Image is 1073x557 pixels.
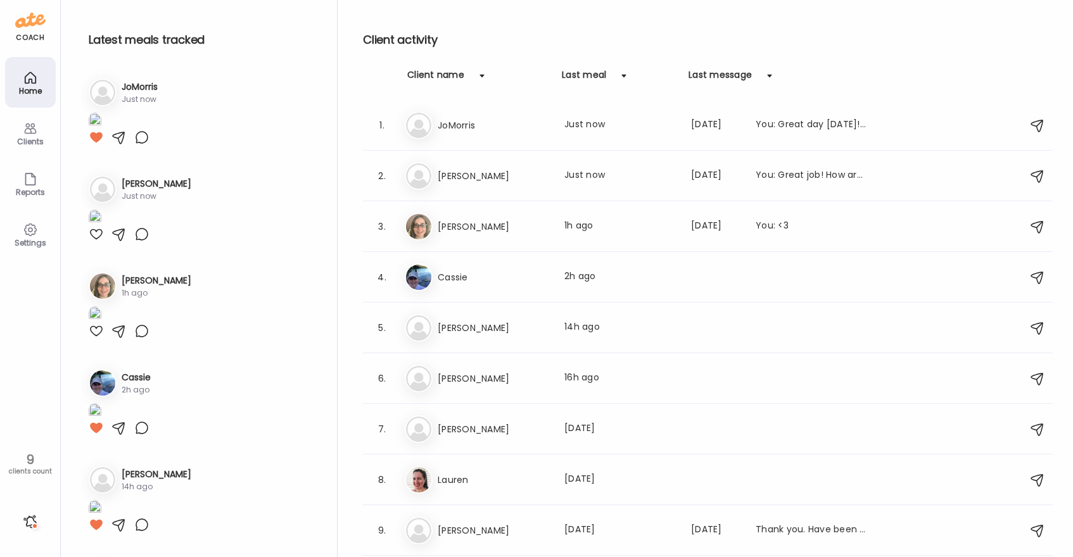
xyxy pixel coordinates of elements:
h3: [PERSON_NAME] [438,168,549,184]
div: You: Great day [DATE]! Good protein, veggies and even beans! [756,118,867,133]
img: images%2FgmSstZT9MMajQAFtUNwOfXGkKsY2%2FMQAqYCrSnm1T4sXtLq2E%2FJb37XRHcCUWAnrkVHk2R_1080 [89,210,101,227]
div: [DATE] [564,472,676,487]
div: Just now [122,191,191,202]
div: [DATE] [691,219,740,234]
div: Last meal [562,68,606,89]
div: 8. [374,472,390,487]
h3: [PERSON_NAME] [438,523,549,538]
img: bg-avatar-default.svg [406,113,431,138]
h3: [PERSON_NAME] [122,468,191,481]
img: bg-avatar-default.svg [90,177,115,202]
div: Just now [564,118,676,133]
h3: [PERSON_NAME] [438,371,549,386]
img: bg-avatar-default.svg [90,80,115,105]
img: bg-avatar-default.svg [406,366,431,391]
img: bg-avatar-default.svg [406,518,431,543]
h3: JoMorris [438,118,549,133]
h3: [PERSON_NAME] [122,274,191,287]
div: Clients [8,137,53,146]
div: [DATE] [564,523,676,538]
img: avatars%2FjTu57vD8tzgDGGVSazPdCX9NNMy1 [90,370,115,396]
div: 2h ago [564,270,676,285]
div: Client name [407,68,464,89]
img: bg-avatar-default.svg [406,163,431,189]
div: You: <3 [756,219,867,234]
div: 2. [374,168,390,184]
img: avatars%2FYr2TRmk546hTF5UKtBKijktb52i2 [406,214,431,239]
div: 1h ago [564,219,676,234]
h3: [PERSON_NAME] [438,320,549,335]
h3: Cassie [122,371,151,384]
div: Home [8,87,53,95]
div: 7. [374,422,390,437]
div: coach [16,32,44,43]
img: bg-avatar-default.svg [406,315,431,341]
img: bg-avatar-default.svg [406,416,431,442]
h3: Lauren [438,472,549,487]
div: 16h ago [564,371,676,386]
div: 4. [374,270,390,285]
h3: [PERSON_NAME] [438,422,549,437]
div: 1. [374,118,390,133]
div: 6. [374,371,390,386]
img: bg-avatar-default.svg [90,467,115,492]
img: avatars%2FbDv86541nDhxdwMPuXsD4ZtcFAj1 [406,467,431,492]
h2: Latest meals tracked [89,30,317,49]
div: [DATE] [691,168,740,184]
h3: Cassie [438,270,549,285]
div: [DATE] [691,118,740,133]
img: images%2FjTu57vD8tzgDGGVSazPdCX9NNMy1%2FkiKsPFkxNJZT2ph2PH7i%2FdWqcHGQGI1lYduhXSyXW_1080 [89,403,101,420]
div: [DATE] [691,523,740,538]
div: [DATE] [564,422,676,437]
div: 9 [4,452,56,467]
div: 9. [374,523,390,538]
img: images%2F1KjkGFBI6Te2W9JquM6ZZ46nDCs1%2Ft5eEme7rP6BeSndPTfDa%2F6xla2NVFfVmwIvM4gPo5_1080 [89,113,101,130]
div: 14h ago [564,320,676,335]
div: Thank you. Have been trying to stick to It and finding it very insightful. Haven’t finished recor... [756,523,867,538]
img: images%2FyN52E8KBsQPlWhIVNLKrthkW1YP2%2FM7PHac3Nl3biQUrLj1yy%2FiwhSlwg3j2ZhFFIZvJ9A_1080 [89,500,101,517]
div: 3. [374,219,390,234]
img: avatars%2FjTu57vD8tzgDGGVSazPdCX9NNMy1 [406,265,431,290]
img: images%2FYr2TRmk546hTF5UKtBKijktb52i2%2FQrTKMfcy8Px1MksUXo2w%2FLrLpsXXlVoT7XTmaDOQD_1080 [89,306,101,323]
div: You: Great job! How are you finding the app? [756,168,867,184]
div: Just now [564,168,676,184]
img: avatars%2FYr2TRmk546hTF5UKtBKijktb52i2 [90,273,115,299]
h3: [PERSON_NAME] [122,177,191,191]
h3: [PERSON_NAME] [438,219,549,234]
div: 1h ago [122,287,191,299]
div: Settings [8,239,53,247]
img: ate [15,10,46,30]
div: 5. [374,320,390,335]
h2: Client activity [363,30,1053,49]
h3: JoMorris [122,80,158,94]
div: 2h ago [122,384,151,396]
div: clients count [4,467,56,476]
div: Just now [122,94,158,105]
div: Reports [8,188,53,196]
div: Last message [689,68,752,89]
div: 14h ago [122,481,191,492]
